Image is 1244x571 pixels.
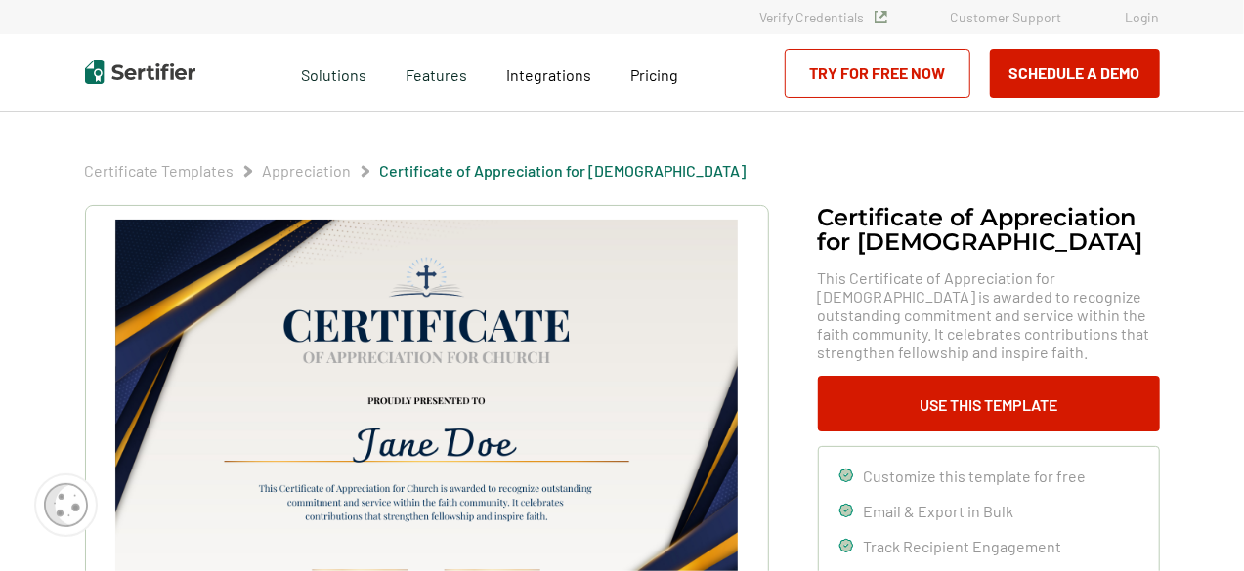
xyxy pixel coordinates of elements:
[85,161,747,181] div: Breadcrumb
[864,537,1062,555] span: Track Recipient Engagement
[263,161,352,180] a: Appreciation
[864,502,1014,520] span: Email & Export in Bulk
[85,161,235,181] span: Certificate Templates
[85,60,195,84] img: Sertifier | Digital Credentialing Platform
[506,65,591,84] span: Integrations
[1146,477,1244,571] iframe: Chat Widget
[263,161,352,181] span: Appreciation
[630,65,678,84] span: Pricing
[380,161,747,181] span: Certificate of Appreciation for [DEMOGRAPHIC_DATA]​
[875,11,887,23] img: Verified
[85,161,235,180] a: Certificate Templates
[951,9,1062,25] a: Customer Support
[785,49,970,98] a: Try for Free Now
[818,376,1160,431] button: Use This Template
[506,61,591,85] a: Integrations
[864,467,1087,485] span: Customize this template for free
[380,161,747,180] a: Certificate of Appreciation for [DEMOGRAPHIC_DATA]​
[44,483,88,527] img: Cookie Popup Icon
[990,49,1160,98] button: Schedule a Demo
[818,205,1160,254] h1: Certificate of Appreciation for [DEMOGRAPHIC_DATA]​
[760,9,887,25] a: Verify Credentials
[818,268,1160,361] span: This Certificate of Appreciation for [DEMOGRAPHIC_DATA] is awarded to recognize outstanding commi...
[406,61,467,85] span: Features
[301,61,366,85] span: Solutions
[1126,9,1160,25] a: Login
[630,61,678,85] a: Pricing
